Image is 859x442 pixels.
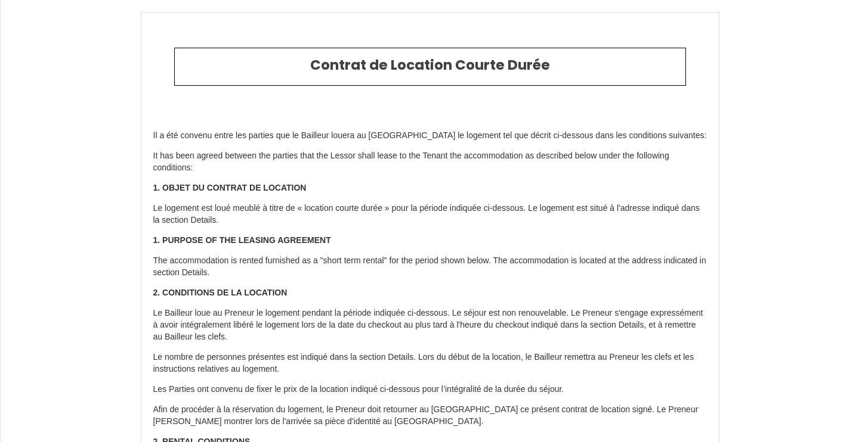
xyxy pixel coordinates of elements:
[153,307,707,343] p: Le Bailleur loue au Preneur le logement pendant la période indiquée ci-dessous. Le séjour est non...
[153,384,707,396] p: Les Parties ont convenu de fixer le prix de la location indiqué ci-dessous pour l’intégralité de ...
[153,203,707,226] p: Le logement est loué meublé à titre de « location courte durée » pour la période indiquée ci-dess...
[153,351,707,375] p: Le nombre de personnes présentes est indiqué dans la section Details. Lors du début de la locatio...
[153,255,707,279] p: The accommodation is rented furnished as a "short term rental" for the period shown below. The ac...
[153,404,707,428] p: Afin de procéder à la réservation du logement, le Preneur doit retourner au [GEOGRAPHIC_DATA] ce ...
[153,130,707,142] p: Il a été convenu entre les parties que le Bailleur louera au [GEOGRAPHIC_DATA] le logement tel qu...
[153,288,288,297] strong: 2. CONDITIONS DE LA LOCATION
[184,57,676,74] h2: Contrat de Location Courte Durée
[153,150,707,174] p: It has been agreed between the parties that the Lessor shall lease to the Tenant the accommodatio...
[153,183,307,192] strong: 1. OBJET DU CONTRAT DE LOCATION
[153,235,331,245] strong: 1. PURPOSE OF THE LEASING AGREEMENT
